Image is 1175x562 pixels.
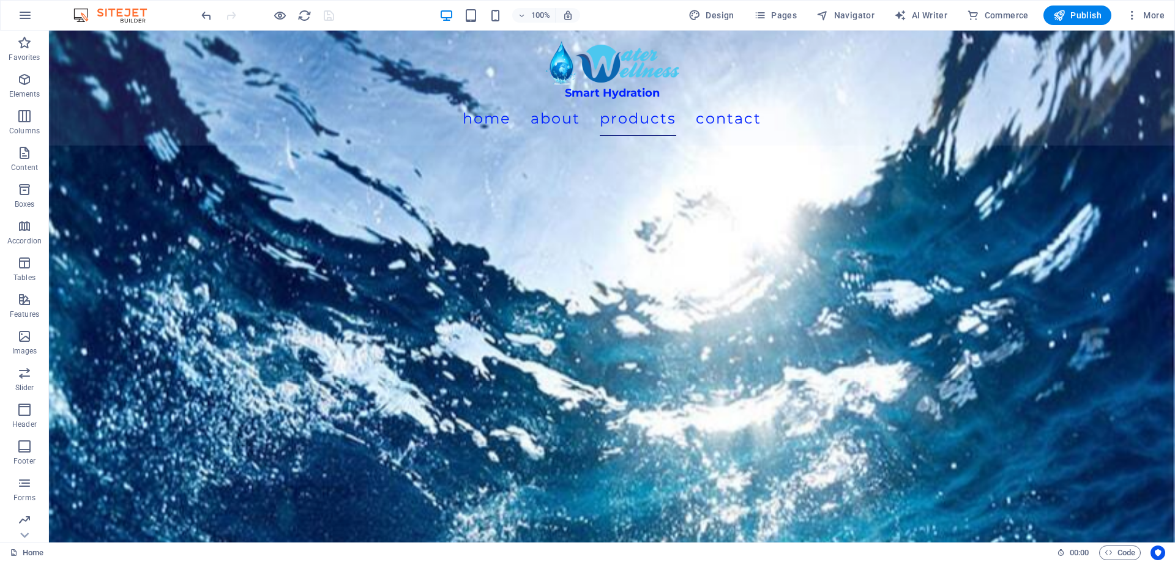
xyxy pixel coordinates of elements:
button: Design [684,6,739,25]
div: Design (Ctrl+Alt+Y) [684,6,739,25]
span: AI Writer [894,9,947,21]
button: More [1121,6,1169,25]
p: Slider [15,383,34,393]
span: Publish [1053,9,1102,21]
span: : [1078,548,1080,557]
p: Columns [9,126,40,136]
p: Features [10,309,39,319]
p: Favorites [9,53,40,62]
i: Reload page [297,9,311,23]
span: Code [1105,545,1135,560]
p: Images [12,346,37,356]
span: Design [688,9,734,21]
a: Click to cancel selection. Double-click to open Pages [10,545,43,560]
button: Code [1099,545,1141,560]
span: More [1126,9,1165,21]
p: Header [12,420,37,429]
p: Boxes [15,199,35,209]
h6: 100% [531,8,550,23]
span: Commerce [967,9,1029,21]
button: Publish [1043,6,1111,25]
p: Accordion [7,236,42,246]
button: Click here to leave preview mode and continue editing [272,8,287,23]
button: Pages [749,6,802,25]
img: Editor Logo [70,8,162,23]
span: Navigator [816,9,875,21]
button: AI Writer [889,6,952,25]
button: undo [199,8,214,23]
p: Elements [9,89,40,99]
p: Footer [13,456,35,466]
i: Undo: Change image (Ctrl+Z) [200,9,214,23]
button: Usercentrics [1151,545,1165,560]
p: Forms [13,493,35,503]
button: reload [297,8,311,23]
i: On resize automatically adjust zoom level to fit chosen device. [562,10,573,21]
span: 00 00 [1070,545,1089,560]
button: 100% [512,8,556,23]
button: Navigator [811,6,879,25]
p: Content [11,163,38,172]
button: Commerce [962,6,1034,25]
span: Pages [754,9,797,21]
p: Tables [13,273,35,283]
